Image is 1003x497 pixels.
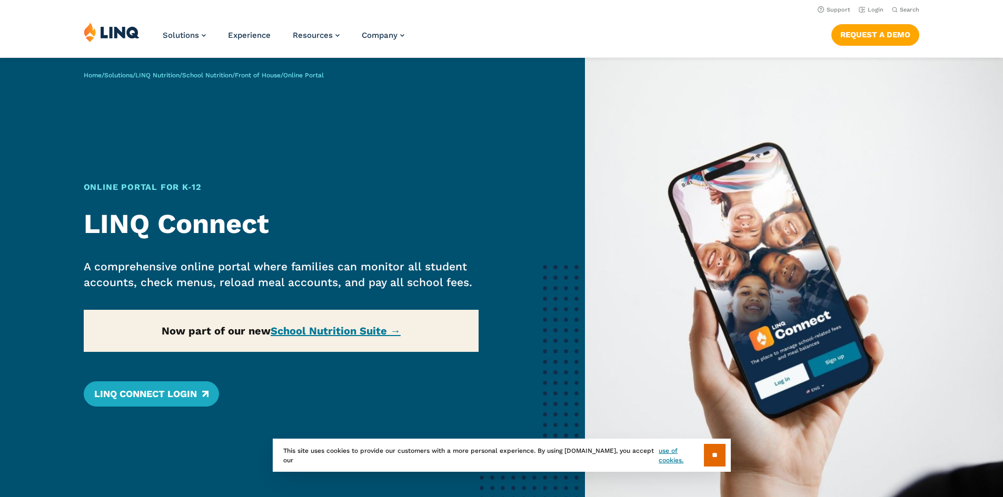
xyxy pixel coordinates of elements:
a: Solutions [163,31,206,40]
span: Online Portal [283,72,324,79]
nav: Primary Navigation [163,22,404,57]
a: Company [362,31,404,40]
button: Open Search Bar [892,6,919,14]
a: Request a Demo [831,24,919,45]
a: School Nutrition [182,72,232,79]
span: Search [900,6,919,13]
a: Login [859,6,883,13]
a: Home [84,72,102,79]
p: A comprehensive online portal where families can monitor all student accounts, check menus, reloa... [84,259,479,290]
a: Experience [228,31,271,40]
strong: LINQ Connect [84,208,269,240]
span: Solutions [163,31,199,40]
span: Company [362,31,398,40]
span: Resources [293,31,333,40]
a: Resources [293,31,340,40]
img: LINQ | K‑12 Software [84,22,140,42]
strong: Now part of our new [162,324,401,337]
a: School Nutrition Suite → [271,324,401,337]
span: / / / / / [84,72,324,79]
nav: Button Navigation [831,22,919,45]
a: Front of House [235,72,281,79]
a: Solutions [104,72,133,79]
a: use of cookies. [659,446,703,465]
a: LINQ Connect Login [84,381,219,407]
a: LINQ Nutrition [135,72,180,79]
h1: Online Portal for K‑12 [84,181,479,194]
a: Support [818,6,850,13]
div: This site uses cookies to provide our customers with a more personal experience. By using [DOMAIN... [273,439,731,472]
